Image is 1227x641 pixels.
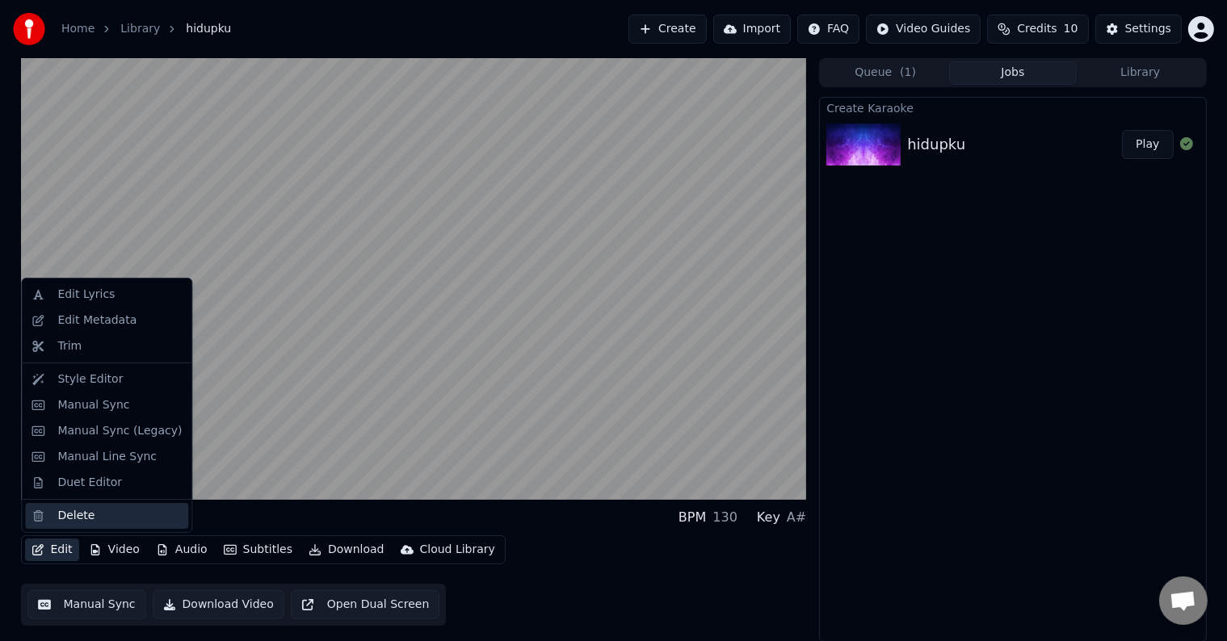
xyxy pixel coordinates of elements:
[57,397,129,413] div: Manual Sync
[757,508,780,527] div: Key
[149,538,214,561] button: Audio
[820,98,1205,117] div: Create Karaoke
[57,338,82,354] div: Trim
[217,538,299,561] button: Subtitles
[900,65,916,81] span: ( 1 )
[987,15,1088,44] button: Credits10
[1159,576,1208,625] div: Obrolan terbuka
[1125,21,1171,37] div: Settings
[57,287,115,303] div: Edit Lyrics
[27,590,146,619] button: Manual Sync
[153,590,284,619] button: Download Video
[61,21,231,37] nav: breadcrumb
[1064,21,1078,37] span: 10
[61,21,95,37] a: Home
[420,542,495,558] div: Cloud Library
[1122,130,1173,159] button: Play
[1095,15,1182,44] button: Settings
[82,538,146,561] button: Video
[1017,21,1057,37] span: Credits
[679,508,706,527] div: BPM
[713,15,791,44] button: Import
[1077,61,1204,85] button: Library
[57,508,95,524] div: Delete
[949,61,1077,85] button: Jobs
[57,475,122,491] div: Duet Editor
[57,312,137,329] div: Edit Metadata
[866,15,981,44] button: Video Guides
[907,133,965,156] div: hidupku
[797,15,859,44] button: FAQ
[57,449,157,465] div: Manual Line Sync
[57,371,123,388] div: Style Editor
[291,590,440,619] button: Open Dual Screen
[712,508,737,527] div: 130
[57,423,182,439] div: Manual Sync (Legacy)
[787,508,806,527] div: A#
[628,15,707,44] button: Create
[822,61,949,85] button: Queue
[13,13,45,45] img: youka
[302,538,391,561] button: Download
[186,21,231,37] span: hidupku
[25,538,79,561] button: Edit
[120,21,160,37] a: Library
